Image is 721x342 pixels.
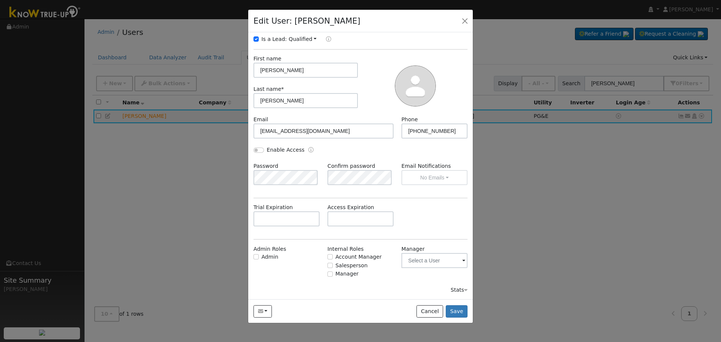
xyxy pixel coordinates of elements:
label: Admin [261,253,278,261]
input: Manager [327,271,333,277]
span: Required [281,86,284,92]
h4: Edit User: [PERSON_NAME] [253,15,360,27]
label: Email [253,116,268,124]
input: Select a User [401,253,468,268]
label: Access Expiration [327,203,374,211]
label: Admin Roles [253,245,286,253]
label: Manager [401,245,425,253]
label: Internal Roles [327,245,364,253]
label: Password [253,162,278,170]
label: Phone [401,116,418,124]
label: Enable Access [267,146,305,154]
label: Email Notifications [401,162,468,170]
a: Lead [320,35,331,44]
a: Enable Access [308,146,314,155]
a: Qualified [289,36,317,42]
input: Salesperson [327,263,333,268]
label: Is a Lead: [261,35,287,43]
button: Cancel [416,305,443,318]
input: Account Manager [327,254,333,259]
input: Is a Lead: [253,36,259,42]
label: Trial Expiration [253,203,293,211]
label: Manager [335,270,359,278]
label: Last name [253,85,284,93]
div: Stats [451,286,468,294]
button: jscab172@yahoo.com [253,305,272,318]
input: Admin [253,254,259,259]
label: First name [253,55,281,63]
label: Salesperson [335,262,368,270]
button: Save [446,305,468,318]
label: Confirm password [327,162,375,170]
label: Account Manager [335,253,382,261]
